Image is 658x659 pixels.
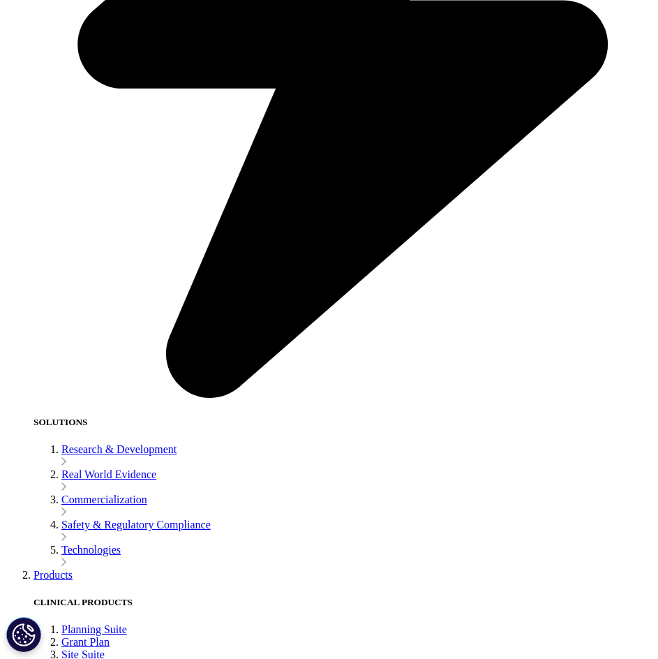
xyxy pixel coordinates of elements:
a: Commercialization [61,494,147,505]
a: Research & Development [61,443,177,455]
h5: CLINICAL PRODUCTS [33,597,652,608]
a: Real World Evidence [61,468,156,480]
a: Planning Suite [61,623,127,635]
h5: SOLUTIONS [33,417,652,428]
a: Safety & Regulatory Compliance [61,519,211,531]
a: Grant Plan [61,636,110,648]
a: Products [33,569,73,581]
a: Technologies [61,544,121,556]
button: Cookies Settings [6,617,41,652]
